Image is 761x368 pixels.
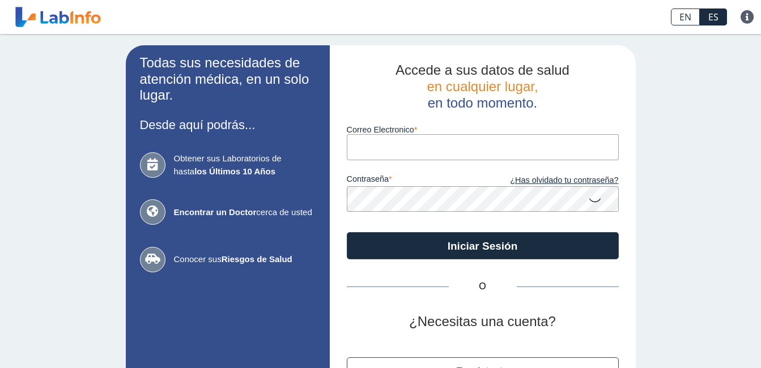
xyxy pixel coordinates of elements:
iframe: Help widget launcher [660,324,749,356]
span: cerca de usted [174,206,316,219]
label: Correo Electronico [347,125,619,134]
a: EN [671,8,700,25]
span: Obtener sus Laboratorios de hasta [174,152,316,178]
span: Accede a sus datos de salud [396,62,569,78]
button: Iniciar Sesión [347,232,619,259]
span: en cualquier lugar, [427,79,538,94]
span: en todo momento. [428,95,537,110]
a: ¿Has olvidado tu contraseña? [483,174,619,187]
b: Encontrar un Doctor [174,207,257,217]
span: Conocer sus [174,253,316,266]
a: ES [700,8,727,25]
h2: Todas sus necesidades de atención médica, en un solo lugar. [140,55,316,104]
label: contraseña [347,174,483,187]
h2: ¿Necesitas una cuenta? [347,314,619,330]
h3: Desde aquí podrás... [140,118,316,132]
b: los Últimos 10 Años [194,166,275,176]
span: O [449,280,517,293]
b: Riesgos de Salud [222,254,292,264]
